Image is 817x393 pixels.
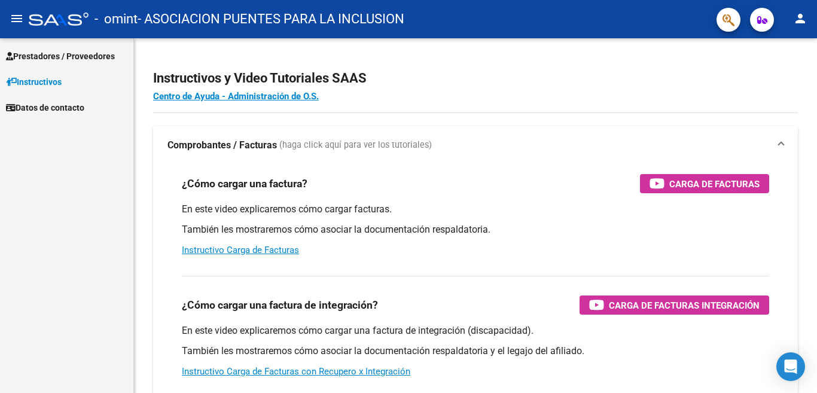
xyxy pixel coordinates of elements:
[182,297,378,313] h3: ¿Cómo cargar una factura de integración?
[793,11,807,26] mat-icon: person
[6,101,84,114] span: Datos de contacto
[182,223,769,236] p: También les mostraremos cómo asociar la documentación respaldatoria.
[182,175,307,192] h3: ¿Cómo cargar una factura?
[153,126,798,164] mat-expansion-panel-header: Comprobantes / Facturas (haga click aquí para ver los tutoriales)
[580,295,769,315] button: Carga de Facturas Integración
[94,6,138,32] span: - omint
[279,139,432,152] span: (haga click aquí para ver los tutoriales)
[6,50,115,63] span: Prestadores / Proveedores
[138,6,404,32] span: - ASOCIACION PUENTES PARA LA INCLUSION
[609,298,760,313] span: Carga de Facturas Integración
[640,174,769,193] button: Carga de Facturas
[182,366,410,377] a: Instructivo Carga de Facturas con Recupero x Integración
[182,203,769,216] p: En este video explicaremos cómo cargar facturas.
[776,352,805,381] div: Open Intercom Messenger
[182,245,299,255] a: Instructivo Carga de Facturas
[10,11,24,26] mat-icon: menu
[182,324,769,337] p: En este video explicaremos cómo cargar una factura de integración (discapacidad).
[669,176,760,191] span: Carga de Facturas
[167,139,277,152] strong: Comprobantes / Facturas
[6,75,62,89] span: Instructivos
[153,91,319,102] a: Centro de Ayuda - Administración de O.S.
[153,67,798,90] h2: Instructivos y Video Tutoriales SAAS
[182,345,769,358] p: También les mostraremos cómo asociar la documentación respaldatoria y el legajo del afiliado.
